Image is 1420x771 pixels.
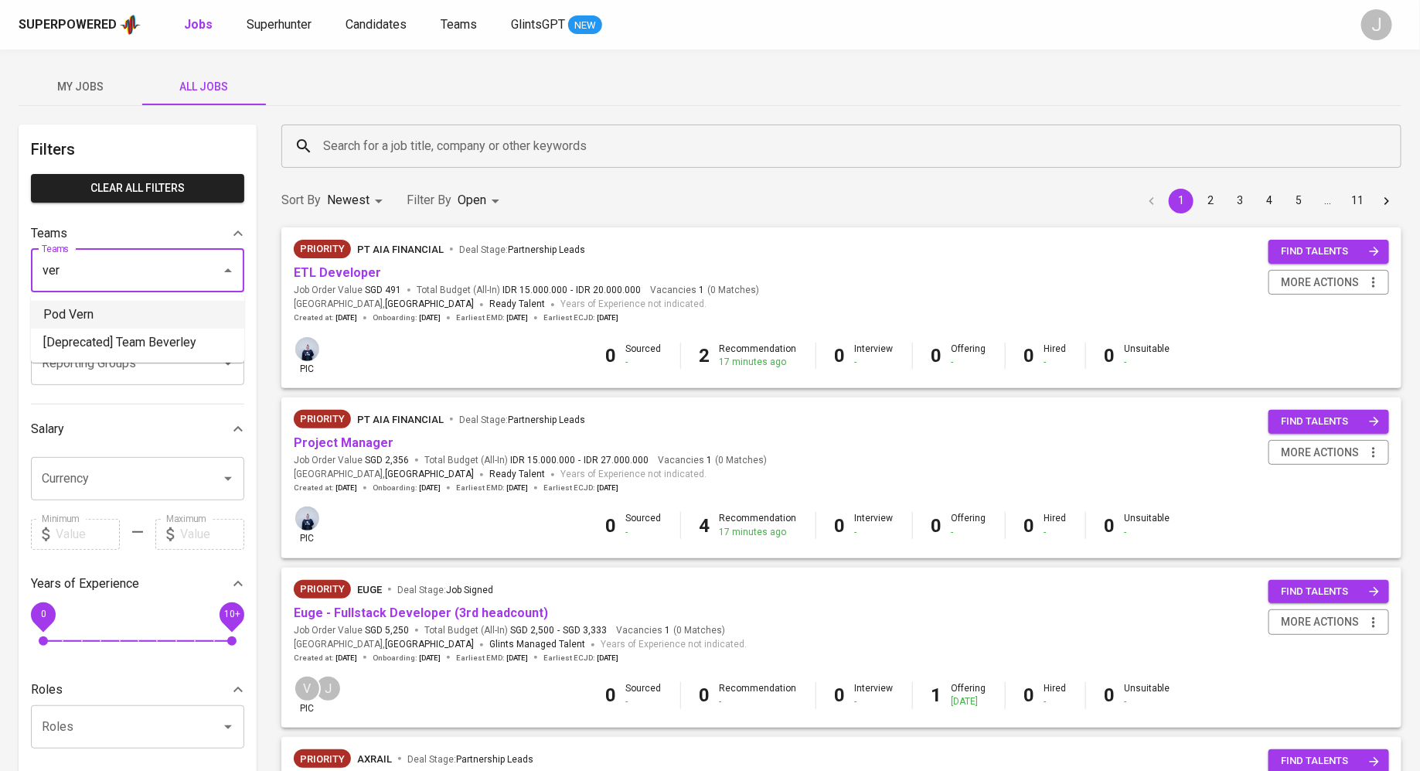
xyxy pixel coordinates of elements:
[294,637,474,653] span: [GEOGRAPHIC_DATA] ,
[1044,356,1067,369] div: -
[31,311,244,342] div: Reporting Groups
[1281,243,1380,261] span: find talents
[1281,583,1380,601] span: find talents
[294,241,351,257] span: Priority
[184,15,216,35] a: Jobs
[217,468,239,490] button: Open
[1361,9,1392,40] div: J
[335,653,357,664] span: [DATE]
[626,356,662,369] div: -
[295,507,319,530] img: annisa@glints.com
[327,186,388,215] div: Newest
[28,77,133,97] span: My Jobs
[31,301,244,329] li: Pod Vern
[294,580,351,599] div: New Job received from Demand Team
[294,582,351,597] span: Priority
[835,515,846,537] b: 0
[601,637,747,653] span: Years of Experience not indicated.
[373,312,441,323] span: Onboarding :
[456,754,533,765] span: Partnership Leads
[855,526,894,539] div: -
[1024,345,1035,367] b: 0
[424,624,607,637] span: Total Budget (All-In)
[247,15,315,35] a: Superhunter
[295,337,319,361] img: annisa@glints.com
[419,312,441,323] span: [DATE]
[1044,682,1067,708] div: Hired
[506,483,528,493] span: [DATE]
[543,653,618,664] span: Earliest ECJD :
[294,411,351,427] span: Priority
[120,13,141,36] img: app logo
[294,467,474,483] span: [GEOGRAPHIC_DATA] ,
[489,299,545,309] span: Ready Talent
[1044,512,1067,538] div: Hired
[294,240,351,258] div: New Job received from Demand Team
[223,609,240,619] span: 10+
[560,297,707,312] span: Years of Experience not indicated.
[315,675,342,702] div: J
[31,329,244,357] li: [Deprecated] Team Beverley
[152,77,257,97] span: All Jobs
[1316,193,1340,208] div: …
[31,218,244,249] div: Teams
[385,297,474,312] span: [GEOGRAPHIC_DATA]
[506,312,528,323] span: [DATE]
[327,191,369,210] p: Newest
[357,584,382,595] span: euge
[511,15,602,35] a: GlintsGPT NEW
[1125,512,1170,538] div: Unsuitable
[489,639,585,650] span: Glints Managed Talent
[294,624,409,637] span: Job Order Value
[1044,526,1067,539] div: -
[217,716,239,738] button: Open
[510,454,575,467] span: IDR 15.000.000
[357,244,444,255] span: PT AIA FINANCIAL
[446,585,493,595] span: Job Signed
[576,284,641,297] span: IDR 20.000.000
[217,260,239,281] button: Close
[606,515,617,537] b: 0
[31,174,244,203] button: Clear All filters
[294,653,357,664] span: Created at :
[373,653,441,664] span: Onboarding :
[456,312,528,323] span: Earliest EMD :
[584,454,649,467] span: IDR 27.000.000
[1228,189,1252,213] button: Go to page 3
[597,483,618,493] span: [DATE]
[294,675,321,702] div: V
[952,695,986,708] div: [DATE]
[1281,612,1359,632] span: more actions
[1024,684,1035,706] b: 0
[720,526,797,539] div: 17 minutes ago
[931,515,942,537] b: 0
[456,653,528,664] span: Earliest EMD :
[1198,189,1223,213] button: Go to page 2
[1268,440,1389,466] button: more actions
[294,410,351,428] div: New Job received from Demand Team
[294,749,351,768] div: New Job received from Demand Team
[1268,609,1389,635] button: more actions
[696,284,704,297] span: 1
[952,343,986,369] div: Offering
[557,624,560,637] span: -
[835,684,846,706] b: 0
[31,575,139,593] p: Years of Experience
[510,624,554,637] span: SGD 2,500
[835,345,846,367] b: 0
[855,695,894,708] div: -
[1281,413,1380,431] span: find talents
[19,16,117,34] div: Superpowered
[720,512,797,538] div: Recommendation
[365,284,401,297] span: SGD 491
[502,284,567,297] span: IDR 15.000.000
[458,186,505,215] div: Open
[1105,515,1115,537] b: 0
[650,284,759,297] span: Vacancies ( 0 Matches )
[508,414,585,425] span: Partnership Leads
[1105,684,1115,706] b: 0
[335,483,357,493] span: [DATE]
[19,13,141,36] a: Superpoweredapp logo
[31,137,244,162] h6: Filters
[1125,343,1170,369] div: Unsuitable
